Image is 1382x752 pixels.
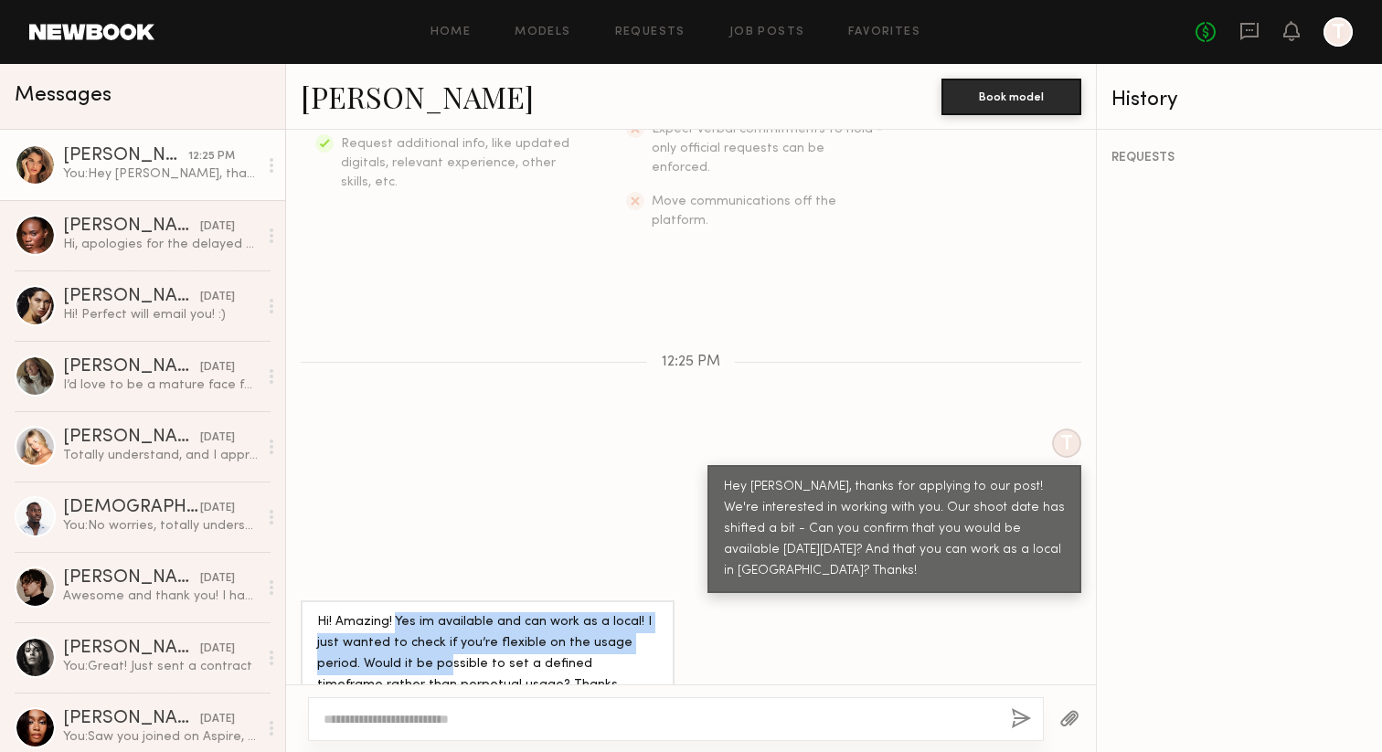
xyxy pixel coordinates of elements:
div: You: Great! Just sent a contract [63,658,258,675]
div: [PERSON_NAME] [63,147,188,165]
div: [PERSON_NAME] [63,288,200,306]
div: [DATE] [200,429,235,447]
span: Messages [15,85,112,106]
div: [PERSON_NAME] [63,710,200,728]
button: Book model [941,79,1081,115]
div: [DATE] [200,359,235,376]
div: You: No worries, totally understand! [63,517,258,535]
a: [PERSON_NAME] [301,77,534,116]
div: [DATE] [200,500,235,517]
div: Hi, apologies for the delayed response. I am unable to commit to this usage for this rate. I am h... [63,236,258,253]
div: [DATE] [200,570,235,588]
a: Home [431,26,472,38]
div: [PERSON_NAME] [63,640,200,658]
div: [PERSON_NAME] [63,358,200,376]
div: 12:25 PM [188,148,235,165]
div: [PERSON_NAME] [63,217,200,236]
a: T [1324,17,1353,47]
a: Favorites [848,26,920,38]
div: I’d love to be a mature face for your print/video campaigns! [63,376,258,394]
div: Awesome and thank you! I have gone ahead and signed up. Please let me know if you need anything e... [63,588,258,605]
div: [DATE] [200,711,235,728]
div: [PERSON_NAME] [63,429,200,447]
div: [DATE] [200,289,235,306]
div: Totally understand, and I appreciate you keeping me in mind for future projects! I really admire ... [63,447,258,464]
a: Models [515,26,570,38]
div: [PERSON_NAME] [63,569,200,588]
div: [DATE] [200,641,235,658]
span: 12:25 PM [662,355,720,370]
div: Hi! Amazing! Yes im available and can work as a local! I just wanted to check if you’re flexible ... [317,612,658,696]
span: Expect verbal commitments to hold - only official requests can be enforced. [652,123,883,174]
div: [DEMOGRAPHIC_DATA][PERSON_NAME] [63,499,200,517]
span: Request additional info, like updated digitals, relevant experience, other skills, etc. [341,138,569,188]
div: History [1111,90,1367,111]
a: Requests [615,26,686,38]
div: [DATE] [200,218,235,236]
div: REQUESTS [1111,152,1367,164]
div: Hi! Perfect will email you! :) [63,306,258,323]
div: Hey [PERSON_NAME], thanks for applying to our post! We're interested in working with you. Our sho... [724,477,1065,582]
a: Book model [941,88,1081,103]
div: You: Saw you joined on Aspire, thanks [PERSON_NAME]! Be on the lookout for a contract and welcome... [63,728,258,746]
span: Move communications off the platform. [652,196,836,227]
a: Job Posts [729,26,805,38]
div: You: Hey [PERSON_NAME], thanks for applying to our post! We're interested in working with you. Ou... [63,165,258,183]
